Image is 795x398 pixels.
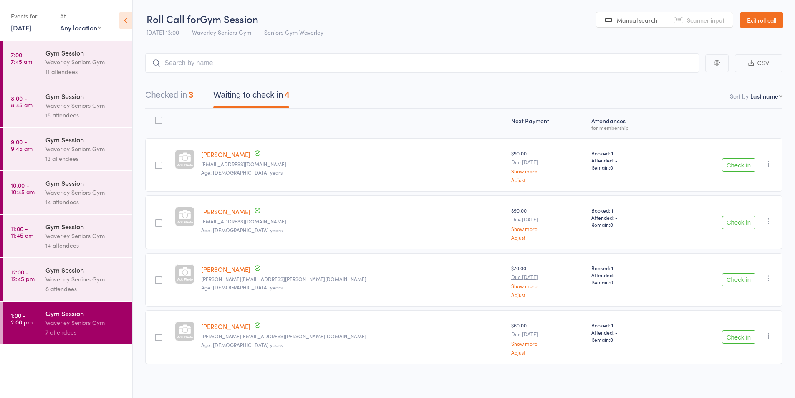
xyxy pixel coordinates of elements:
span: [DATE] 13:00 [146,28,179,36]
span: 0 [610,279,613,286]
div: Gym Session [45,265,125,274]
div: Waverley Seniors Gym [45,231,125,241]
span: Age: [DEMOGRAPHIC_DATA] years [201,341,283,348]
a: Show more [511,283,585,289]
small: rebeccasm7@gmail.com [201,218,504,224]
div: Gym Session [45,178,125,188]
div: $90.00 [511,150,585,183]
span: Age: [DEMOGRAPHIC_DATA] years [201,284,283,291]
span: Booked: 1 [591,264,664,271]
div: 13 attendees [45,154,125,163]
a: Adjust [511,350,585,355]
div: Waverley Seniors Gym [45,318,125,327]
span: Waverley Seniors Gym [192,28,251,36]
div: Waverley Seniors Gym [45,101,125,110]
time: 11:00 - 11:45 am [11,225,33,238]
div: Last name [750,92,778,100]
small: michael.oser@bigpond.com [201,333,504,339]
div: At [60,9,101,23]
div: 11 attendees [45,67,125,76]
a: [PERSON_NAME] [201,207,250,216]
div: Gym Session [45,135,125,144]
a: [PERSON_NAME] [201,322,250,331]
span: Attended: - [591,329,664,336]
a: Adjust [511,177,585,183]
span: 0 [610,221,613,228]
button: Check in [722,273,755,286]
a: 8:00 -8:45 amGym SessionWaverley Seniors Gym15 attendees [3,84,132,127]
div: 7 attendees [45,327,125,337]
div: 14 attendees [45,241,125,250]
div: Events for [11,9,52,23]
time: 12:00 - 12:45 pm [11,269,35,282]
input: Search by name [145,53,699,73]
button: Waiting to check in4 [213,86,289,108]
span: Remain: [591,221,664,228]
button: CSV [735,54,782,72]
span: 0 [610,164,613,171]
span: Scanner input [687,16,724,24]
span: Roll Call for [146,12,200,25]
div: Waverley Seniors Gym [45,274,125,284]
div: 3 [189,90,193,99]
div: $90.00 [511,207,585,240]
small: Due [DATE] [511,159,585,165]
button: Check in [722,216,755,229]
span: Booked: 1 [591,322,664,329]
button: Check in [722,158,755,172]
a: Adjust [511,292,585,297]
div: 4 [285,90,289,99]
time: 9:00 - 9:45 am [11,138,33,152]
span: Attended: - [591,214,664,221]
time: 8:00 - 8:45 am [11,95,33,108]
div: Next Payment [508,112,588,134]
div: 8 attendees [45,284,125,294]
a: Exit roll call [740,12,783,28]
span: Gym Session [200,12,258,25]
time: 1:00 - 2:00 pm [11,312,33,325]
div: Waverley Seniors Gym [45,188,125,197]
span: Seniors Gym Waverley [264,28,323,36]
a: 7:00 -7:45 amGym SessionWaverley Seniors Gym11 attendees [3,41,132,84]
span: Attended: - [591,271,664,279]
a: Show more [511,226,585,231]
div: Gym Session [45,48,125,57]
a: 9:00 -9:45 amGym SessionWaverley Seniors Gym13 attendees [3,128,132,170]
div: $70.00 [511,264,585,297]
div: 14 attendees [45,197,125,207]
a: [PERSON_NAME] [201,150,250,159]
time: 7:00 - 7:45 am [11,51,32,65]
a: Adjust [511,235,585,240]
div: Waverley Seniors Gym [45,144,125,154]
label: Sort by [730,92,749,100]
time: 10:00 - 10:45 am [11,182,35,195]
a: [PERSON_NAME] [201,265,250,274]
div: Gym Session [45,222,125,231]
button: Checked in3 [145,86,193,108]
div: Any location [60,23,101,32]
span: Remain: [591,164,664,171]
span: Booked: 1 [591,150,664,157]
small: Due [DATE] [511,331,585,337]
div: Atten­dances [588,112,667,134]
a: Show more [511,341,585,346]
a: 12:00 -12:45 pmGym SessionWaverley Seniors Gym8 attendees [3,258,132,301]
span: Remain: [591,336,664,343]
small: Due [DATE] [511,216,585,222]
div: Gym Session [45,91,125,101]
div: Waverley Seniors Gym [45,57,125,67]
div: $60.00 [511,322,585,355]
span: Remain: [591,279,664,286]
a: [DATE] [11,23,31,32]
div: Gym Session [45,309,125,318]
a: 11:00 -11:45 amGym SessionWaverley Seniors Gym14 attendees [3,215,132,257]
small: marcia.narunsky@gmail.com [201,276,504,282]
small: paulinehowie@gmail.com [201,161,504,167]
small: Due [DATE] [511,274,585,280]
a: 1:00 -2:00 pmGym SessionWaverley Seniors Gym7 attendees [3,302,132,344]
span: Attended: - [591,157,664,164]
a: Show more [511,168,585,174]
span: Manual search [617,16,657,24]
span: Booked: 1 [591,207,664,214]
span: Age: [DEMOGRAPHIC_DATA] years [201,169,283,176]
